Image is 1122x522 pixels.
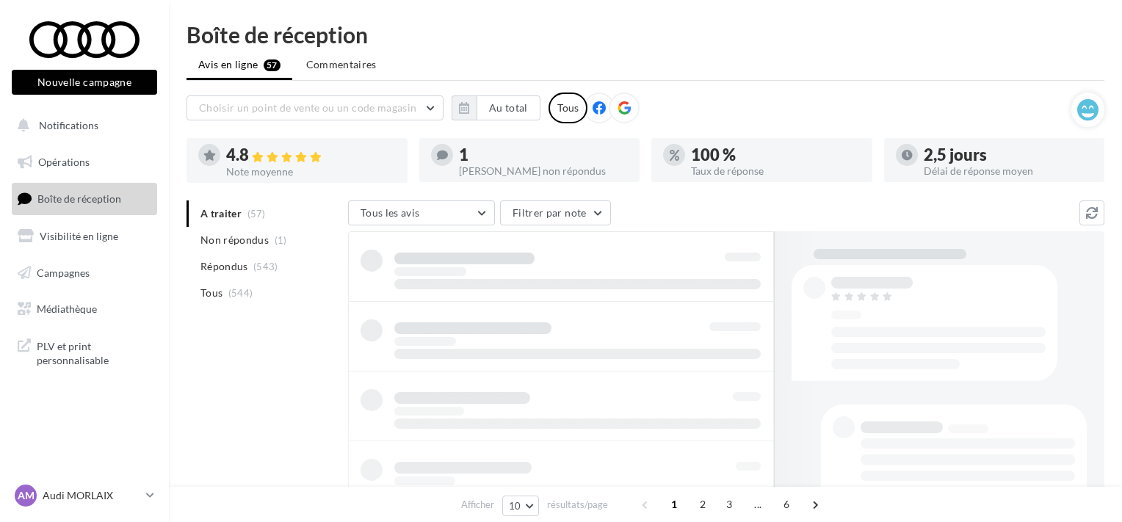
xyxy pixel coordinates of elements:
button: Au total [452,95,540,120]
a: PLV et print personnalisable [9,330,160,374]
span: PLV et print personnalisable [37,336,151,368]
span: résultats/page [547,498,608,512]
span: (1) [275,234,287,246]
span: ... [746,493,770,516]
button: Au total [477,95,540,120]
span: Commentaires [306,58,377,70]
span: AM [18,488,35,503]
span: Opérations [38,156,90,168]
span: Campagnes [37,266,90,278]
div: 4.8 [226,147,396,164]
button: 10 [502,496,540,516]
button: Notifications [9,110,154,141]
button: Tous les avis [348,200,495,225]
div: 2,5 jours [924,147,1093,163]
div: 100 % [691,147,861,163]
span: 10 [509,500,521,512]
div: Note moyenne [226,167,396,177]
div: Boîte de réception [187,23,1104,46]
a: Visibilité en ligne [9,221,160,252]
span: Notifications [39,119,98,131]
a: AM Audi MORLAIX [12,482,157,510]
span: 6 [775,493,798,516]
span: Afficher [461,498,494,512]
div: [PERSON_NAME] non répondus [459,166,629,176]
span: Visibilité en ligne [40,230,118,242]
span: 3 [717,493,741,516]
button: Nouvelle campagne [12,70,157,95]
div: Tous [549,93,587,123]
a: Médiathèque [9,294,160,325]
a: Opérations [9,147,160,178]
span: Médiathèque [37,302,97,315]
a: Boîte de réception [9,183,160,214]
span: Répondus [200,259,248,274]
span: (543) [253,261,278,272]
p: Audi MORLAIX [43,488,140,503]
span: Boîte de réception [37,192,121,205]
span: (544) [228,287,253,299]
a: Campagnes [9,258,160,289]
span: 1 [662,493,686,516]
span: Tous [200,286,222,300]
span: Tous les avis [361,206,420,219]
div: 1 [459,147,629,163]
div: Délai de réponse moyen [924,166,1093,176]
button: Choisir un point de vente ou un code magasin [187,95,444,120]
span: Choisir un point de vente ou un code magasin [199,101,416,114]
span: 2 [691,493,714,516]
span: Non répondus [200,233,269,247]
button: Filtrer par note [500,200,611,225]
div: Taux de réponse [691,166,861,176]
